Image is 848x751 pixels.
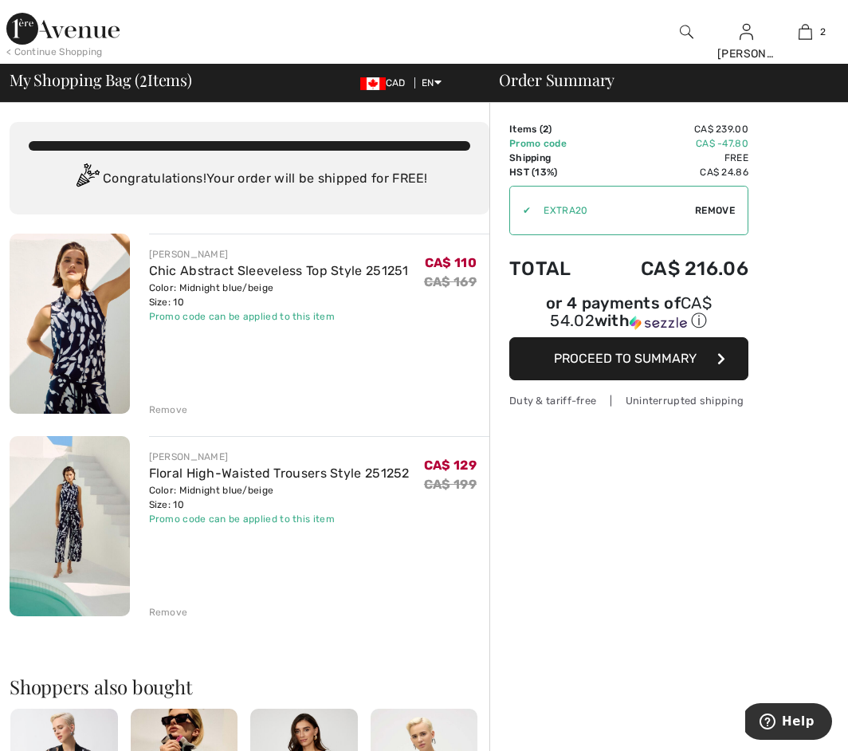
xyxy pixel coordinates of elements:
span: My Shopping Bag ( Items) [10,72,192,88]
input: Promo code [531,187,695,234]
img: Congratulation2.svg [71,163,103,195]
span: CA$ 110 [425,255,477,270]
div: ✔ [510,203,531,218]
td: CA$ -47.80 [596,136,748,151]
div: or 4 payments of with [509,296,748,332]
div: Promo code can be applied to this item [149,512,410,526]
div: Promo code can be applied to this item [149,309,409,324]
span: EN [422,77,442,88]
td: Shipping [509,151,596,165]
div: Remove [149,605,188,619]
td: CA$ 239.00 [596,122,748,136]
td: Items ( ) [509,122,596,136]
img: Floral High-Waisted Trousers Style 251252 [10,436,130,616]
a: Sign In [740,24,753,39]
span: 2 [543,124,548,135]
div: [PERSON_NAME] [717,45,775,62]
span: CAD [360,77,412,88]
a: Chic Abstract Sleeveless Top Style 251251 [149,263,409,278]
div: < Continue Shopping [6,45,103,59]
img: Canadian Dollar [360,77,386,90]
span: 2 [820,25,826,39]
span: Proceed to Summary [554,351,697,366]
div: Order Summary [480,72,838,88]
div: or 4 payments ofCA$ 54.02withSezzle Click to learn more about Sezzle [509,296,748,337]
td: Total [509,242,596,296]
iframe: Opens a widget where you can find more information [745,703,832,743]
img: My Info [740,22,753,41]
img: Sezzle [630,316,687,330]
div: Duty & tariff-free | Uninterrupted shipping [509,393,748,408]
div: [PERSON_NAME] [149,450,410,464]
img: search the website [680,22,693,41]
a: Floral High-Waisted Trousers Style 251252 [149,466,410,481]
td: CA$ 24.86 [596,165,748,179]
div: Color: Midnight blue/beige Size: 10 [149,483,410,512]
span: CA$ 129 [424,458,477,473]
img: My Bag [799,22,812,41]
img: 1ère Avenue [6,13,120,45]
td: CA$ 216.06 [596,242,748,296]
div: Color: Midnight blue/beige Size: 10 [149,281,409,309]
s: CA$ 199 [424,477,477,492]
span: CA$ 54.02 [550,293,712,330]
button: Proceed to Summary [509,337,748,380]
span: Remove [695,203,735,218]
div: Congratulations! Your order will be shipped for FREE! [29,163,470,195]
span: 2 [139,68,147,88]
td: HST (13%) [509,165,596,179]
s: CA$ 169 [424,274,477,289]
img: Chic Abstract Sleeveless Top Style 251251 [10,234,130,414]
td: Free [596,151,748,165]
a: 2 [777,22,834,41]
h2: Shoppers also bought [10,677,489,696]
div: [PERSON_NAME] [149,247,409,261]
td: Promo code [509,136,596,151]
div: Remove [149,403,188,417]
